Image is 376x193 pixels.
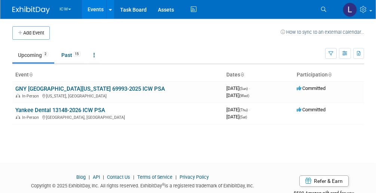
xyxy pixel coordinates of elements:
[223,69,294,81] th: Dates
[93,174,100,180] a: API
[12,181,273,189] div: Copyright © 2025 ExhibitDay, Inc. All rights reserved. ExhibitDay is a registered trademark of Ex...
[343,3,357,17] img: Lori Stewart
[16,94,20,97] img: In-Person Event
[281,29,364,35] a: How to sync to an external calendar...
[73,51,81,57] span: 15
[226,114,247,120] span: [DATE]
[131,174,136,180] span: |
[174,174,178,180] span: |
[76,174,86,180] a: Blog
[12,6,50,14] img: ExhibitDay
[299,175,349,187] a: Refer & Earn
[249,107,250,112] span: -
[12,69,223,81] th: Event
[239,87,248,91] span: (Sun)
[15,114,220,120] div: [GEOGRAPHIC_DATA], [GEOGRAPHIC_DATA]
[226,85,250,91] span: [DATE]
[107,174,130,180] a: Contact Us
[240,72,244,78] a: Sort by Start Date
[87,174,92,180] span: |
[15,107,105,114] a: Yankee Dental 13148-2026 ICW PSA
[16,115,20,119] img: In-Person Event
[22,115,41,120] span: In-Person
[226,107,250,112] span: [DATE]
[101,174,106,180] span: |
[239,115,247,119] span: (Sat)
[15,85,165,92] a: GNY [GEOGRAPHIC_DATA][US_STATE] 69993-2025 ICW PSA
[328,72,331,78] a: Sort by Participation Type
[56,48,86,62] a: Past15
[12,48,54,62] a: Upcoming2
[249,85,250,91] span: -
[29,72,33,78] a: Sort by Event Name
[239,94,249,98] span: (Wed)
[162,183,165,187] sup: ®
[294,69,364,81] th: Participation
[297,107,325,112] span: Committed
[226,93,249,98] span: [DATE]
[297,85,325,91] span: Committed
[12,26,50,40] button: Add Event
[15,93,220,99] div: [US_STATE], [GEOGRAPHIC_DATA]
[22,94,41,99] span: In-Person
[180,174,209,180] a: Privacy Policy
[239,108,248,112] span: (Thu)
[137,174,172,180] a: Terms of Service
[42,51,49,57] span: 2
